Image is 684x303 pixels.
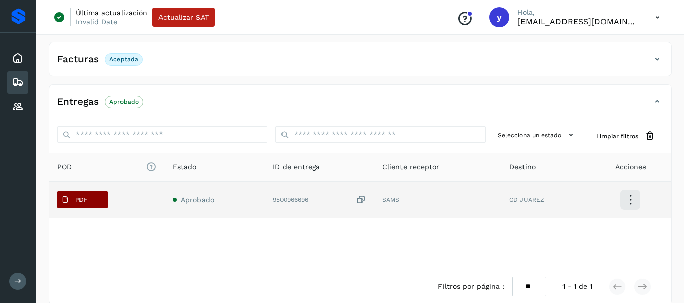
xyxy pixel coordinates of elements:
span: Actualizar SAT [158,14,209,21]
p: Última actualización [76,8,147,17]
span: Filtros por página : [438,281,504,292]
p: yortega@niagarawater.com [517,17,639,26]
span: 1 - 1 de 1 [562,281,592,292]
button: Limpiar filtros [588,126,663,145]
span: Destino [509,162,536,172]
button: PDF [57,191,108,208]
td: CD JUAREZ [501,182,590,218]
div: 9500966696 [273,195,366,205]
div: Inicio [7,47,28,69]
span: ID de entrega [273,162,320,172]
span: Cliente receptor [382,162,439,172]
h4: Facturas [57,54,99,65]
span: Estado [173,162,196,172]
span: Limpiar filtros [596,132,638,141]
p: Hola, [517,8,639,17]
span: POD [57,162,156,172]
button: Selecciona un estado [494,126,580,143]
div: FacturasAceptada [49,51,671,76]
p: Aceptada [109,56,138,63]
p: PDF [75,196,87,203]
p: Aprobado [109,98,139,105]
button: Actualizar SAT [152,8,215,27]
div: Embarques [7,71,28,94]
p: Invalid Date [76,17,117,26]
div: Proveedores [7,96,28,118]
h4: Entregas [57,96,99,108]
span: Acciones [615,162,646,172]
span: Aprobado [181,196,214,204]
div: EntregasAprobado [49,93,671,118]
td: SAMS [374,182,501,218]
